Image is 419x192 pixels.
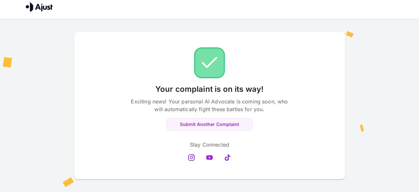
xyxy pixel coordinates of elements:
[26,2,53,12] img: Ajust
[155,83,264,95] p: Your complaint is on its way!
[194,47,225,78] img: Check!
[190,141,229,149] p: Stay Connected
[129,98,290,113] p: Exciting news! Your personal AI Advocate is coming soon, who will automatically fight these battl...
[167,118,252,131] button: Submit Another Complaint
